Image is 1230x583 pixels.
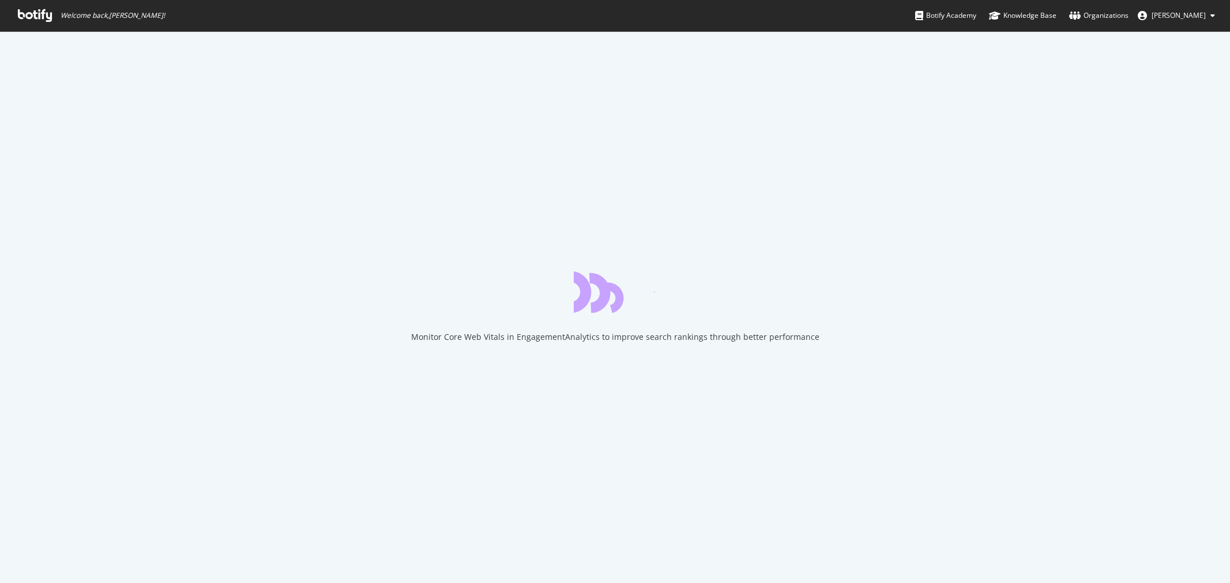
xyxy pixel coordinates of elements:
[411,331,819,343] div: Monitor Core Web Vitals in EngagementAnalytics to improve search rankings through better performance
[61,11,165,20] span: Welcome back, [PERSON_NAME] !
[574,271,657,313] div: animation
[989,10,1056,21] div: Knowledge Base
[1152,10,1206,20] span: Jose Fausto Martinez
[915,10,976,21] div: Botify Academy
[1069,10,1129,21] div: Organizations
[1129,6,1224,25] button: [PERSON_NAME]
